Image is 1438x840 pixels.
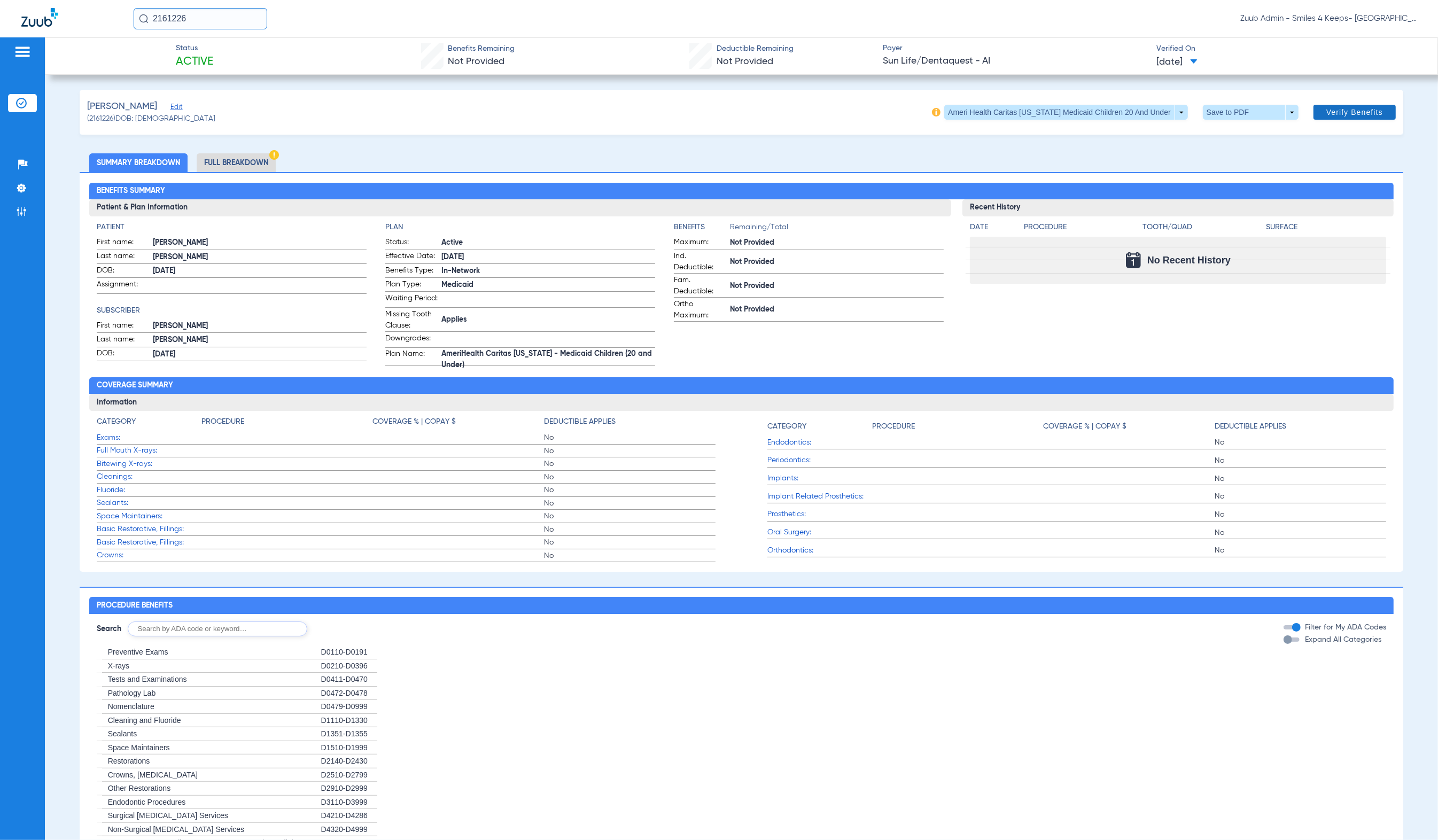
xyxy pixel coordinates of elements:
[97,237,149,250] span: First name:
[97,550,201,561] span: Crowns:
[385,333,438,347] span: Downgrades:
[674,275,726,297] span: Fam. Deductible:
[767,473,872,484] span: Implants:
[108,757,150,765] span: Restorations
[176,43,213,54] span: Status
[176,55,213,69] span: Active
[269,150,279,160] img: Hazard
[1266,222,1387,233] h4: Surface
[717,57,773,66] span: Not Provided
[89,597,1394,614] h2: Procedure Benefits
[767,437,872,448] span: Endodontics:
[321,782,377,796] div: D2910-D2999
[730,222,944,237] span: Remaining/Total
[441,354,655,365] span: AmeriHealth Caritas [US_STATE] - Medicaid Children (20 and Under)
[1215,421,1286,432] h4: Deductible Applies
[1385,789,1438,840] div: Chat Widget
[321,755,377,768] div: D2140-D2430
[89,394,1394,411] h3: Information
[674,299,726,321] span: Ortho Maximum:
[385,222,655,233] app-breakdown-title: Plan
[321,768,377,782] div: D2510-D2799
[970,222,1015,233] h4: Date
[544,537,716,548] span: No
[1326,108,1383,116] span: Verify Benefits
[544,416,616,427] h4: Deductible Applies
[730,256,944,268] span: Not Provided
[108,784,171,792] span: Other Restorations
[730,237,944,248] span: Not Provided
[1203,105,1299,120] button: Save to PDF
[108,771,198,779] span: Crowns, [MEDICAL_DATA]
[321,809,377,823] div: D4210-D4286
[1215,527,1386,538] span: No
[321,796,377,810] div: D3110-D3999
[97,416,201,431] app-breakdown-title: Category
[970,222,1015,237] app-breakdown-title: Date
[767,455,872,466] span: Periodontics:
[1142,222,1263,233] h4: Tooth/Quad
[385,309,438,331] span: Missing Tooth Clause:
[767,545,872,556] span: Orthodontics:
[441,252,655,263] span: [DATE]
[97,624,121,634] span: Search
[544,446,716,456] span: No
[87,100,157,113] span: [PERSON_NAME]
[544,511,716,522] span: No
[97,222,367,233] h4: Patient
[321,700,377,714] div: D0479-D0999
[767,416,872,436] app-breakdown-title: Category
[441,237,655,248] span: Active
[321,727,377,741] div: D1351-D1355
[448,57,504,66] span: Not Provided
[97,348,149,361] span: DOB:
[1215,416,1386,436] app-breakdown-title: Deductible Applies
[544,550,716,561] span: No
[1215,473,1386,484] span: No
[97,497,201,509] span: Sealants:
[1240,13,1417,24] span: Zuub Admin - Smiles 4 Keeps- [GEOGRAPHIC_DATA] | Abra Dental
[385,279,438,292] span: Plan Type:
[201,416,244,427] h4: Procedure
[1156,43,1420,55] span: Verified On
[1215,437,1386,448] span: No
[544,458,716,469] span: No
[1215,509,1386,520] span: No
[385,265,438,278] span: Benefits Type:
[321,645,377,659] div: D0110-D0191
[153,335,367,346] span: [PERSON_NAME]
[872,421,915,432] h4: Procedure
[441,314,655,325] span: Applies
[544,416,716,431] app-breakdown-title: Deductible Applies
[128,621,307,636] input: Search by ADA code or keyword…
[139,14,149,24] img: Search Icon
[730,281,944,292] span: Not Provided
[544,432,716,443] span: No
[108,825,244,834] span: Non-Surgical [MEDICAL_DATA] Services
[108,743,170,752] span: Space Maintainers
[872,416,1044,436] app-breakdown-title: Procedure
[21,8,58,27] img: Zuub Logo
[944,105,1188,120] button: Ameri Health Caritas [US_STATE] Medicaid Children 20 And Under
[1215,455,1386,466] span: No
[97,265,149,278] span: DOB:
[108,689,156,697] span: Pathology Lab
[153,321,367,332] span: [PERSON_NAME]
[97,511,201,522] span: Space Maintainers:
[1313,105,1396,120] button: Verify Benefits
[89,153,188,172] li: Summary Breakdown
[153,266,367,277] span: [DATE]
[544,472,716,483] span: No
[321,741,377,755] div: D1510-D1999
[108,798,186,806] span: Endodontic Procedures
[87,113,215,125] span: (2161226) DOB: [DEMOGRAPHIC_DATA]
[97,445,201,456] span: Full Mouth X-rays:
[1044,421,1127,432] h4: Coverage % | Copay $
[97,471,201,483] span: Cleanings:
[97,485,201,496] span: Fluoride:
[1215,545,1386,556] span: No
[544,498,716,509] span: No
[97,305,367,316] h4: Subscriber
[1215,491,1386,502] span: No
[97,334,149,347] span: Last name:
